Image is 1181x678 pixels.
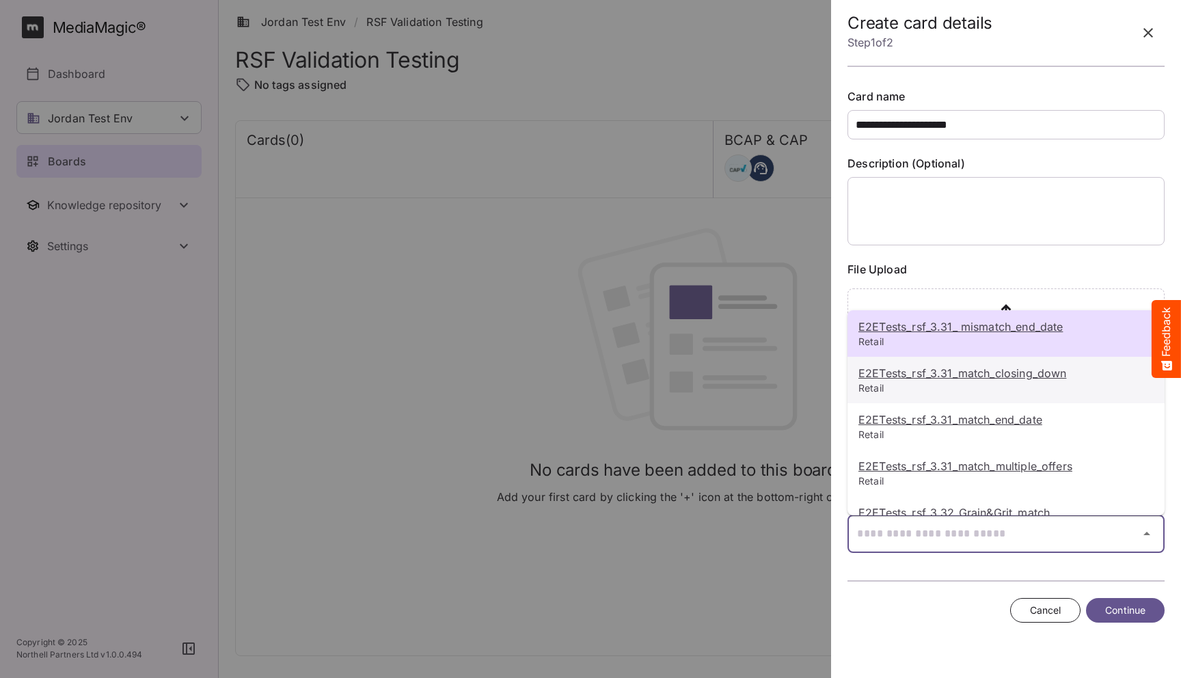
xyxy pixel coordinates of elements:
[858,428,1154,442] p: Retail
[858,459,1072,473] u: E2ETests_rsf_3.31_match_multiple_offers
[858,366,1066,380] u: E2ETests_rsf_3.31_match_closing_down
[858,381,1154,395] p: Retail
[1152,300,1181,378] button: Feedback
[858,320,1063,334] u: E2ETests_rsf_3.31_ mismatch_end_date
[858,413,1042,426] u: E2ETests_rsf_3.31_match_end_date
[858,506,1050,519] u: E2ETests_rsf_3.32_Grain&Grit_match
[858,335,1154,349] p: Retail
[858,474,1154,488] p: Retail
